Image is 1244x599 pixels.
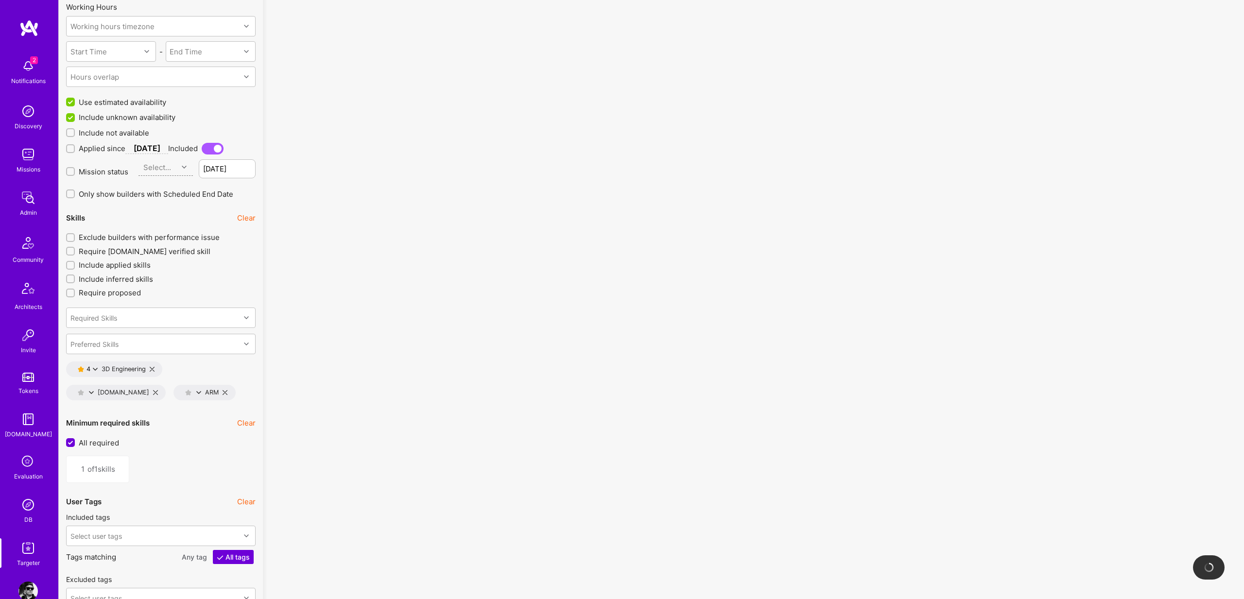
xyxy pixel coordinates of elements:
span: All required [79,438,119,448]
button: All tags [213,550,254,564]
img: Community [17,231,40,255]
button: Clear [237,418,256,428]
span: Include unknown availability [79,112,175,122]
i: icon EmptyStar [185,390,191,396]
span: Exclude builders with performance issue [79,232,220,242]
div: [DOMAIN_NAME] [74,389,149,396]
i: icon Chevron [244,49,249,54]
span: Require [DOMAIN_NAME] verified skill [79,246,210,257]
i: icon ArrowDownBlack [89,390,94,395]
img: Architects [17,278,40,302]
img: Invite [18,325,38,345]
img: discovery [18,102,38,121]
div: Preferred Skills [70,339,119,349]
i: icon Close [150,367,155,372]
div: - [156,47,165,57]
div: Invite [21,345,36,355]
div: Tokens [18,386,38,396]
span: of 1 skills [87,464,121,474]
div: Admin [20,207,37,218]
i: icon ArrowDownBlack [196,390,201,395]
i: icon Chevron [144,49,149,54]
button: Clear [237,496,256,507]
div: ARM [181,389,219,396]
button: 4 [78,365,98,373]
div: Community [13,255,44,265]
div: Skills [66,213,85,223]
div: Start Time [70,47,107,57]
span: Mission status [79,167,128,177]
img: tokens [22,373,34,382]
div: 3D Engineering [74,365,146,373]
i: icon Close [223,390,227,395]
div: End Time [170,47,202,57]
span: Require proposed [79,288,141,298]
img: admin teamwork [18,188,38,207]
span: Include applied skills [79,260,151,270]
span: Use estimated availability [79,97,166,107]
img: logo [19,19,39,37]
div: Targeter [17,558,40,568]
i: icon ArrowDownBlack [93,367,98,372]
div: Hours overlap [70,72,119,82]
i: icon Chevron [244,315,249,320]
p: Tags matching [66,550,256,564]
div: DB [24,514,33,525]
div: User Tags [66,496,102,507]
input: Latest start date... [199,159,256,178]
span: Applied since [79,143,125,154]
img: Skill Targeter [18,538,38,558]
span: Include not available [79,128,149,138]
img: bell [18,56,38,76]
i: icon SelectionTeam [19,453,37,471]
div: Missions [17,164,40,174]
img: guide book [18,410,38,429]
i: icon CheckWhite [217,554,224,561]
img: loading [1202,561,1215,574]
div: [DOMAIN_NAME] [5,429,52,439]
img: teamwork [18,145,38,164]
div: Select user tags [70,531,122,541]
div: Evaluation [14,471,43,481]
i: icon Chevron [244,342,249,346]
i: icon Chevron [244,533,249,538]
i: icon Chevron [244,74,249,79]
span: Included [168,143,198,154]
div: Working Hours [66,2,256,12]
label: Included tags [66,513,110,522]
span: Only show builders with Scheduled End Date [79,189,233,199]
div: Discovery [15,121,42,131]
div: Architects [15,302,42,312]
i: icon Close [153,390,158,395]
i: icon Chevron [244,24,249,29]
div: Required Skills [70,312,117,323]
div: Working hours timezone [70,21,155,32]
span: 2 [30,56,38,64]
img: Admin Search [18,495,38,514]
i: icon EmptyStar [78,390,84,396]
div: Select... [143,162,171,172]
span: Include inferred skills [79,274,153,284]
i: icon Star [78,366,84,373]
label: Excluded tags [66,575,112,584]
i: icon Chevron [182,165,187,170]
button: Clear [237,213,256,223]
div: 4 [86,365,93,373]
div: Minimum required skills [66,418,150,428]
div: Notifications [11,76,46,86]
button: Any tag [178,550,211,564]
